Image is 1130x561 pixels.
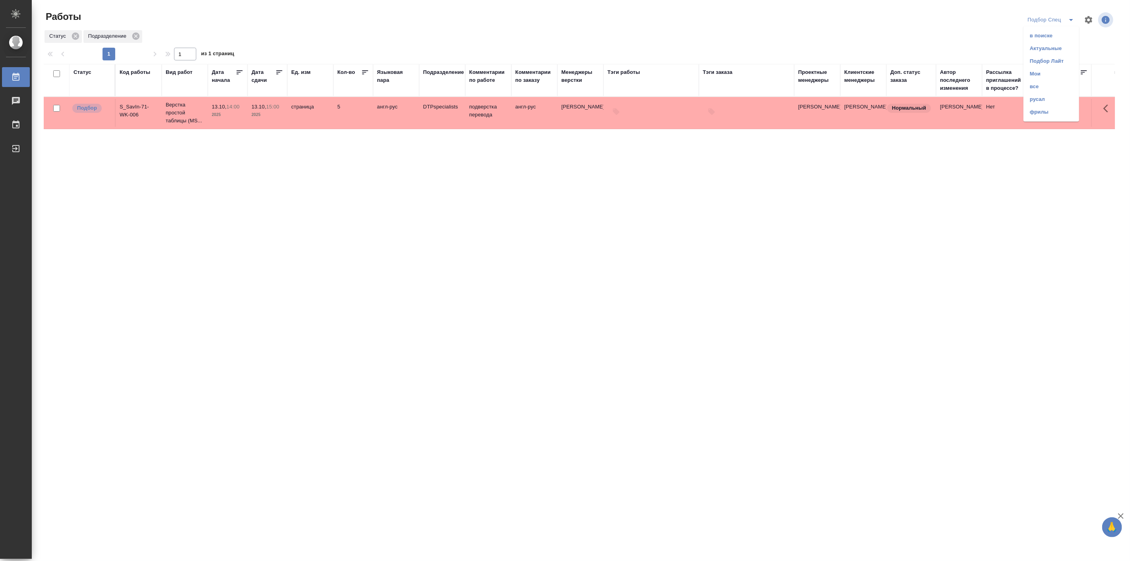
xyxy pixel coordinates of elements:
[1099,99,1118,118] button: Здесь прячутся важные кнопки
[291,68,311,76] div: Ед. изм
[77,104,97,112] p: Подбор
[1024,42,1079,55] li: Актуальные
[515,68,553,84] div: Комментарии по заказу
[337,68,355,76] div: Кол-во
[703,103,720,120] button: Добавить тэги
[49,32,69,40] p: Статус
[703,68,733,76] div: Тэги заказа
[166,68,193,76] div: Вид работ
[561,103,600,111] p: [PERSON_NAME]
[252,104,266,110] p: 13.10,
[212,111,244,119] p: 2025
[1098,12,1115,27] span: Посмотреть информацию
[982,99,1028,127] td: Нет
[212,68,236,84] div: Дата начала
[986,68,1024,92] div: Рассылка приглашений в процессе?
[1105,519,1119,536] span: 🙏
[252,111,283,119] p: 2025
[423,68,464,76] div: Подразделение
[515,103,553,111] p: англ-рус
[608,68,640,76] div: Тэги работы
[561,68,600,84] div: Менеджеры верстки
[1026,14,1079,26] div: split button
[940,68,978,92] div: Автор последнего изменения
[74,68,91,76] div: Статус
[608,103,625,120] button: Добавить тэги
[44,10,81,23] span: Работы
[166,101,204,125] p: Верстка простой таблицы (MS...
[1024,93,1079,106] li: русал
[892,104,926,112] p: Нормальный
[120,68,150,76] div: Код работы
[469,68,507,84] div: Комментарии по работе
[1024,68,1079,80] li: Мои
[469,103,507,119] p: подверстка перевода
[890,68,932,84] div: Доп. статус заказа
[45,30,82,43] div: Статус
[1024,106,1079,118] li: фрилы
[212,104,226,110] p: 13.10,
[373,99,419,127] td: англ-рус
[1024,55,1079,68] li: Подбор Лайт
[226,104,240,110] p: 14:00
[798,68,836,84] div: Проектные менеджеры
[88,32,129,40] p: Подразделение
[844,68,882,84] div: Клиентские менеджеры
[201,49,234,60] span: из 1 страниц
[794,99,840,127] td: [PERSON_NAME]
[1024,80,1079,93] li: все
[333,99,373,127] td: 5
[266,104,279,110] p: 15:00
[72,103,111,114] div: Можно подбирать исполнителей
[840,99,886,127] td: [PERSON_NAME]
[377,68,415,84] div: Языковая пара
[116,99,162,127] td: S_SavIn-71-WK-006
[287,99,333,127] td: страница
[1024,29,1079,42] li: в поиске
[419,99,465,127] td: DTPspecialists
[83,30,142,43] div: Подразделение
[252,68,275,84] div: Дата сдачи
[1102,517,1122,537] button: 🙏
[936,99,982,127] td: [PERSON_NAME]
